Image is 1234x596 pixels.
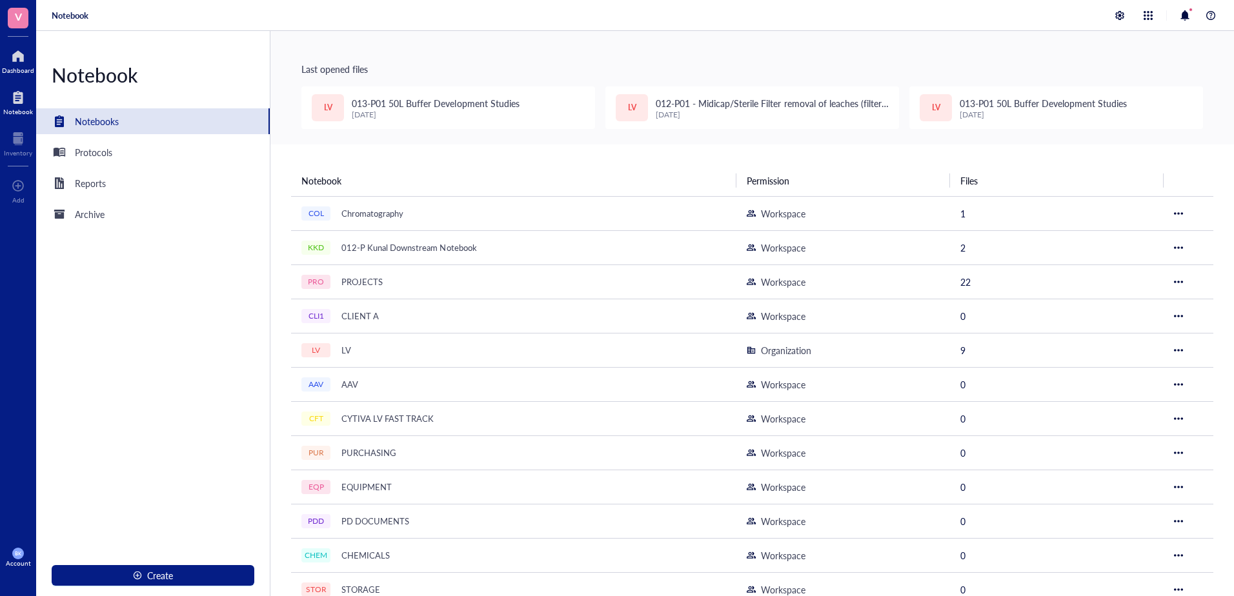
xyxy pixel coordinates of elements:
[2,46,34,74] a: Dashboard
[950,230,1164,264] td: 2
[336,341,357,359] div: LV
[301,62,1203,76] div: Last opened files
[960,110,1127,119] div: [DATE]
[950,435,1164,470] td: 0
[6,559,31,567] div: Account
[761,343,811,357] div: Organization
[950,196,1164,230] td: 1
[950,401,1164,435] td: 0
[336,375,364,393] div: AAV
[4,128,32,157] a: Inventory
[36,139,270,165] a: Protocols
[352,110,519,119] div: [DATE]
[52,565,254,586] button: Create
[628,102,636,114] span: LV
[761,377,805,392] div: Workspace
[761,309,805,323] div: Workspace
[950,538,1164,572] td: 0
[336,410,440,428] div: CYTIVA LV FAST TRACK
[291,165,736,196] th: Notebook
[950,333,1164,367] td: 9
[3,87,33,115] a: Notebook
[2,66,34,74] div: Dashboard
[36,170,270,196] a: Reports
[3,108,33,115] div: Notebook
[950,264,1164,299] td: 22
[950,367,1164,401] td: 0
[75,207,105,221] div: Archive
[75,176,106,190] div: Reports
[336,273,389,291] div: PROJECTS
[336,546,396,564] div: CHEMICALS
[336,204,409,223] div: Chromatography
[950,165,1164,196] th: Files
[736,165,950,196] th: Permission
[15,550,21,556] span: BK
[75,145,112,159] div: Protocols
[36,62,270,88] div: Notebook
[960,97,1127,110] span: 013-P01 50L Buffer Development Studies
[12,196,25,204] div: Add
[15,8,22,25] span: V
[656,110,889,119] div: [DATE]
[761,412,805,426] div: Workspace
[950,504,1164,538] td: 0
[52,10,88,21] a: Notebook
[336,478,398,496] div: EQUIPMENT
[75,114,119,128] div: Notebooks
[761,548,805,562] div: Workspace
[336,444,402,462] div: PURCHASING
[761,480,805,494] div: Workspace
[932,102,940,114] span: LV
[761,206,805,221] div: Workspace
[336,512,415,530] div: PD DOCUMENTS
[336,239,482,257] div: 012-P Kunal Downstream Notebook
[761,446,805,460] div: Workspace
[950,299,1164,333] td: 0
[336,307,385,325] div: CLIENT A
[147,570,173,581] span: Create
[36,108,270,134] a: Notebooks
[761,514,805,528] div: Workspace
[761,275,805,289] div: Workspace
[761,241,805,255] div: Workspace
[36,201,270,227] a: Archive
[324,102,332,114] span: LV
[4,149,32,157] div: Inventory
[656,97,889,124] span: 012-P01 - Midicap/Sterile Filter removal of leaches (filter flush study)
[950,470,1164,504] td: 0
[352,97,519,110] span: 013-P01 50L Buffer Development Studies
